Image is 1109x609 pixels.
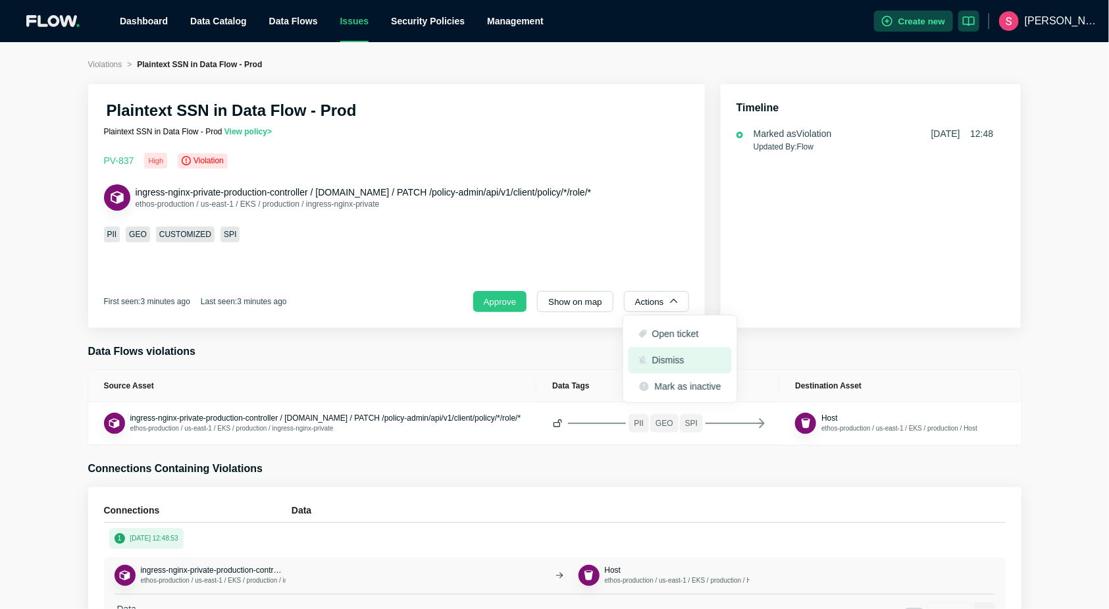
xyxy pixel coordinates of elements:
div: ApiEndpointingress-nginx-private-production-controller / [DOMAIN_NAME] / PATCH /policy-admin/api/... [115,557,995,594]
div: High [144,153,167,169]
button: Approve [473,291,527,312]
h2: Plaintext SSN in Data Flow - Prod [107,100,357,121]
img: Bucket [799,417,813,431]
span: SPI [220,226,240,242]
span: ethos-production / us-east-1 / EKS / production / ingress-nginx-private [130,425,334,432]
button: ingress-nginx-private-production-controller / [DOMAIN_NAME] / PATCH /policy-admin/api/v1/client/p... [141,565,286,575]
button: ingress-nginx-private-production-controller / [DOMAIN_NAME] / PATCH /policy-admin/api/v1/client/p... [136,186,592,199]
img: Bucket [582,569,596,583]
span: ethos-production / us-east-1 / EKS / production / ingress-nginx-private [141,577,344,584]
span: ethos-production / us-east-1 / EKS / production / Host [821,425,977,432]
button: Bucket [795,413,816,434]
button: Bucket [579,565,600,586]
span: ingress-nginx-private-production-controller / [DOMAIN_NAME] / PATCH /policy-admin/api/v1/client/p... [141,566,532,575]
span: Dismiss [638,354,684,367]
span: PII [104,226,120,242]
button: Host [605,565,621,575]
span: Last seen: [201,297,287,306]
h3: Data Flows violations [88,344,1021,359]
a: Data Catalog [190,16,247,26]
button: Open ticket [628,321,731,347]
th: Source Asset [88,370,537,402]
a: Dashboard [120,16,168,26]
span: SPI [680,414,703,433]
span: ingress-nginx-private-production-controller / [DOMAIN_NAME] / PATCH /policy-admin/api/v1/client/p... [136,187,592,198]
th: Destination Asset [779,370,1021,402]
th: Data Tags [536,370,779,402]
button: Actions [624,291,689,312]
span: Host [605,566,621,575]
div: BucketHostethos-production / us-east-1 / EKS / production / Host [795,413,977,434]
button: Create new [874,11,953,32]
div: ConnectionsData [104,503,1006,522]
button: ApiEndpoint [104,184,130,211]
div: Marked as Violation [754,127,832,140]
span: CUSTOMIZED [156,226,215,242]
span: 1 [115,533,125,544]
div: ApiEndpointingress-nginx-private-production-controller / [DOMAIN_NAME] / PATCH /policy-admin/api/... [104,184,592,211]
img: ApiEndpoint [109,189,126,206]
span: Mark as inactive [638,380,721,393]
h5: Data [292,503,1006,517]
p: Plaintext SSN in Data Flow - Prod [104,126,455,137]
span: Plaintext SSN in Data Flow - Prod [137,60,262,69]
div: ApiEndpointingress-nginx-private-production-controller / [DOMAIN_NAME] / PATCH /policy-admin/api/... [115,565,286,586]
span: ethos-production / us-east-1 / EKS / production / Host [605,577,761,584]
a: Security Policies [391,16,465,26]
span: GEO [126,226,150,242]
span: First seen: [104,297,190,306]
button: Dismiss [628,347,731,373]
h3: Timeline [736,100,1006,116]
span: PII [629,414,649,433]
button: Mark as inactive [628,373,731,400]
button: ApiEndpoint [104,413,125,434]
button: Host [821,413,838,423]
span: ethos-production / us-east-1 / EKS / production / ingress-nginx-private [136,199,380,209]
span: [DATE] 12:48 [931,127,994,140]
img: ApiEndpoint [118,569,132,583]
button: 1[DATE] 12:48:53 [109,528,184,549]
h5: Connections [104,503,292,517]
div: ApiEndpointingress-nginx-private-production-controller / [DOMAIN_NAME] / PATCH /policy-admin/api/... [104,413,521,434]
div: 3 minutes ago [237,296,286,307]
a: View policy> [224,127,272,136]
span: Open ticket [638,327,698,340]
span: PV- 837 [104,155,134,166]
p: Updated By: Flow [754,140,994,153]
span: Violations [88,60,122,69]
li: > [127,58,132,71]
span: Data Flows [269,16,318,26]
button: ingress-nginx-private-production-controller / [DOMAIN_NAME] / PATCH /policy-admin/api/v1/client/p... [130,413,521,423]
img: ACg8ocJ9la7mZOLiPBa_o7I9MBThCC15abFzTkUmGbbaHOJlHvQ7oQ=s96-c [999,11,1019,31]
button: Show on map [537,291,613,312]
div: 3 minutes ago [141,296,190,307]
p: [DATE] 12:48:53 [130,533,178,544]
img: ApiEndpoint [107,417,121,431]
div: BucketHostethos-production / us-east-1 / EKS / production / Host [579,565,750,586]
div: Violation [178,153,228,169]
button: ApiEndpoint [115,565,136,586]
span: GEO [650,414,679,433]
h3: Connections Containing Violations [88,461,1021,477]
